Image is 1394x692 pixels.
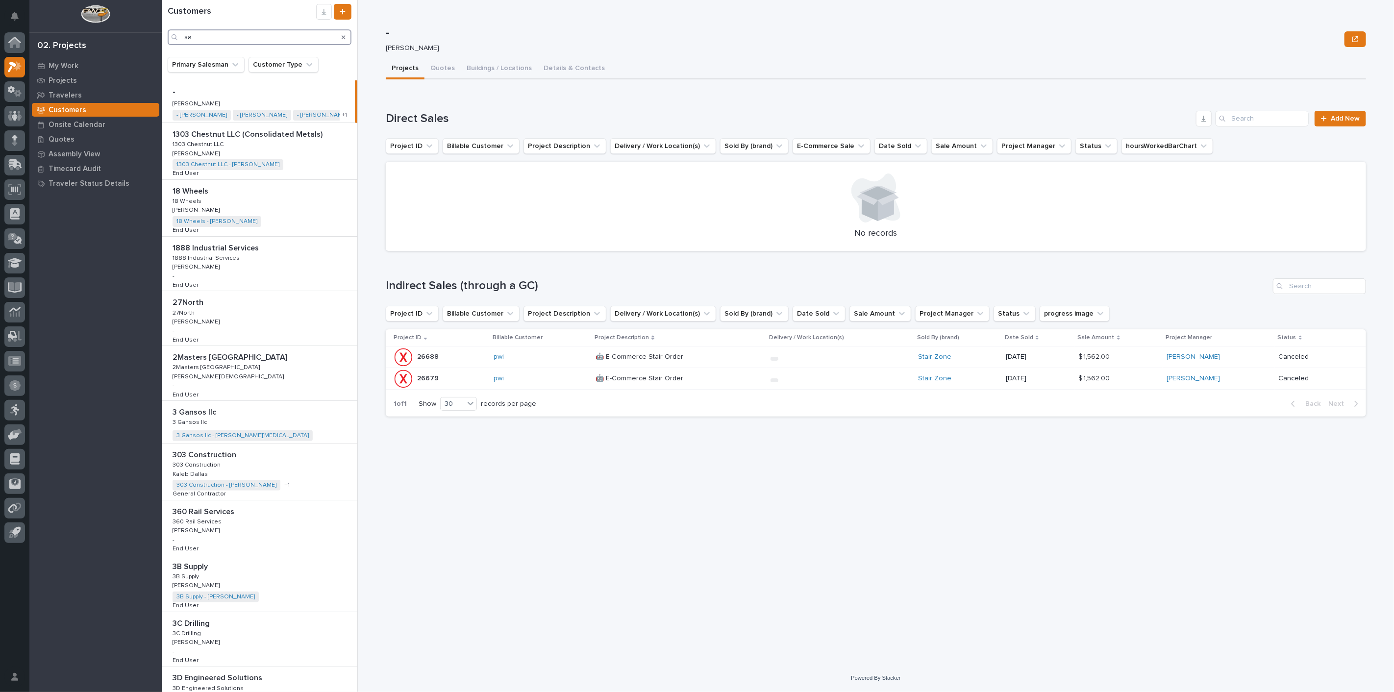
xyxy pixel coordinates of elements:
p: Projects [49,76,77,85]
a: 1303 Chestnut LLC (Consolidated Metals)1303 Chestnut LLC (Consolidated Metals) 1303 Chestnut LLC1... [162,123,357,180]
p: [DATE] [1006,374,1070,383]
p: 3D Engineered Solutions [173,683,246,692]
div: 02. Projects [37,41,86,51]
input: Search [1216,111,1309,126]
button: Sold By (brand) [720,306,789,321]
p: Billable Customer [493,332,543,343]
p: Kaleb Dallas [173,469,210,478]
input: Search [1273,278,1366,294]
p: 1888 Industrial Services [173,253,242,262]
a: 1303 Chestnut LLC - [PERSON_NAME] [176,161,279,168]
a: [PERSON_NAME] [1167,374,1220,383]
span: Next [1328,399,1350,408]
p: 🤖 E-Commerce Stair Order [596,372,685,383]
p: Customers [49,106,86,115]
p: 360 Rail Services [173,505,236,517]
button: Buildings / Locations [461,59,538,79]
a: 18 Wheels - [PERSON_NAME] [176,218,257,225]
div: 30 [441,399,464,409]
a: 303 Construction303 Construction 303 Construction303 Construction Kaleb DallasKaleb Dallas 303 Co... [162,444,357,500]
p: [DATE] [1006,353,1070,361]
button: Customer Type [249,57,319,73]
button: progress image [1040,306,1110,321]
button: Billable Customer [443,138,520,154]
p: 3 Gansos llc [173,417,209,426]
button: Notifications [4,6,25,26]
button: Status [1075,138,1118,154]
a: - [PERSON_NAME] [297,112,348,119]
p: End User [173,335,200,344]
p: $ 1,562.00 [1079,351,1112,361]
p: 3C Drilling [173,628,203,637]
p: [PERSON_NAME] [173,99,222,107]
div: Search [168,29,351,45]
button: Project ID [386,138,439,154]
p: 26679 [417,372,441,383]
span: + 1 [342,112,347,118]
a: 360 Rail Services360 Rail Services 360 Rail Services360 Rail Services [PERSON_NAME][PERSON_NAME] ... [162,500,357,555]
p: 360 Rail Services [173,517,224,525]
p: [PERSON_NAME][DEMOGRAPHIC_DATA] [173,371,286,380]
a: Onsite Calendar [29,117,162,132]
p: [PERSON_NAME] [386,44,1337,52]
p: 3D Engineered Solutions [173,671,264,683]
a: 3 Gansos llc3 Gansos llc 3 Gansos llc3 Gansos llc 3 Gansos llc - [PERSON_NAME][MEDICAL_DATA] [162,401,357,444]
p: - [173,85,177,97]
button: E-Commerce Sale [793,138,871,154]
a: 3C Drilling3C Drilling 3C Drilling3C Drilling [PERSON_NAME][PERSON_NAME] -End UserEnd User [162,612,357,667]
button: Details & Contacts [538,59,611,79]
p: Project ID [394,332,422,343]
p: 1303 Chestnut LLC [173,139,225,148]
button: Sale Amount [849,306,911,321]
button: Date Sold [874,138,927,154]
a: Quotes [29,132,162,147]
a: pwi [494,353,504,361]
a: Stair Zone [918,353,951,361]
button: Quotes [424,59,461,79]
tr: 2668826688 pwi 🤖 E-Commerce Stair Order🤖 E-Commerce Stair Order Stair Zone [DATE]$ 1,562.00$ 1,56... [386,346,1366,368]
button: Delivery / Work Location(s) [610,306,716,321]
p: Project Manager [1166,332,1212,343]
p: 26688 [417,351,441,361]
button: Projects [386,59,424,79]
a: [PERSON_NAME] [1167,353,1220,361]
p: End User [173,544,200,552]
p: - [173,273,174,280]
p: 303 Construction [173,460,223,469]
p: My Work [49,62,78,71]
a: 27North27North 27North27North [PERSON_NAME][PERSON_NAME] -End UserEnd User [162,291,357,346]
a: 3B Supply3B Supply 3B Supply3B Supply [PERSON_NAME][PERSON_NAME] 3B Supply - [PERSON_NAME] End Us... [162,555,357,612]
button: Next [1324,399,1366,408]
p: 18 Wheels [173,185,210,196]
a: Add New [1315,111,1366,126]
a: pwi [494,374,504,383]
p: 3 Gansos llc [173,406,218,417]
p: - [173,537,174,544]
p: 3B Supply [173,560,210,571]
p: 3C Drilling [173,617,212,628]
a: 1888 Industrial Services1888 Industrial Services 1888 Industrial Services1888 Industrial Services... [162,237,357,292]
p: Show [419,400,436,408]
a: - [PERSON_NAME] [176,112,227,119]
a: Assembly View [29,147,162,161]
a: Powered By Stacker [851,675,900,681]
p: Quotes [49,135,75,144]
h1: Customers [168,6,316,17]
button: Project Manager [915,306,990,321]
a: 18 Wheels18 Wheels 18 Wheels18 Wheels [PERSON_NAME][PERSON_NAME] 18 Wheels - [PERSON_NAME] End Us... [162,180,357,237]
button: Date Sold [793,306,846,321]
button: Project ID [386,306,439,321]
p: [PERSON_NAME] [173,205,222,214]
button: hoursWorkedBarChart [1121,138,1213,154]
p: Canceled [1279,374,1350,383]
p: - [173,382,174,389]
button: Billable Customer [443,306,520,321]
p: End User [173,280,200,289]
a: - [PERSON_NAME] [237,112,287,119]
a: Projects [29,73,162,88]
p: 27North [173,308,197,317]
p: No records [398,228,1354,239]
p: Canceled [1279,353,1350,361]
p: 18 Wheels [173,196,203,205]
